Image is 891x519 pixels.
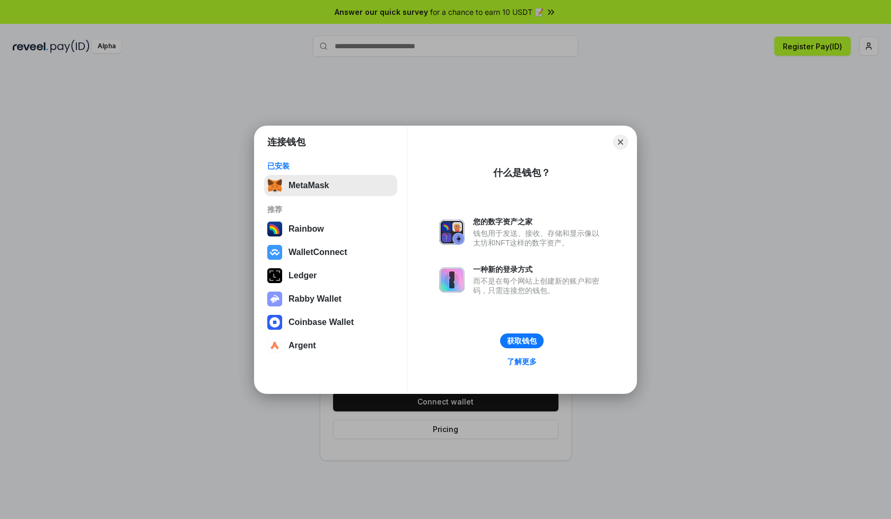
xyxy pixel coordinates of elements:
[264,335,397,356] button: Argent
[501,355,543,368] a: 了解更多
[289,294,342,304] div: Rabby Wallet
[289,248,347,257] div: WalletConnect
[500,333,544,348] button: 获取钱包
[493,166,551,179] div: 什么是钱包？
[439,267,465,293] img: svg+xml,%3Csvg%20xmlns%3D%22http%3A%2F%2Fwww.w3.org%2F2000%2Fsvg%22%20fill%3D%22none%22%20viewBox...
[507,336,537,346] div: 获取钱包
[473,276,605,295] div: 而不是在每个网站上创建新的账户和密码，只需连接您的钱包。
[267,136,305,148] h1: 连接钱包
[289,271,317,280] div: Ledger
[267,292,282,306] img: svg+xml,%3Csvg%20xmlns%3D%22http%3A%2F%2Fwww.w3.org%2F2000%2Fsvg%22%20fill%3D%22none%22%20viewBox...
[613,135,628,149] button: Close
[473,265,605,274] div: 一种新的登录方式
[264,218,397,240] button: Rainbow
[267,338,282,353] img: svg+xml,%3Csvg%20width%3D%2228%22%20height%3D%2228%22%20viewBox%3D%220%200%2028%2028%22%20fill%3D...
[289,341,316,350] div: Argent
[264,312,397,333] button: Coinbase Wallet
[507,357,537,366] div: 了解更多
[439,219,465,245] img: svg+xml,%3Csvg%20xmlns%3D%22http%3A%2F%2Fwww.w3.org%2F2000%2Fsvg%22%20fill%3D%22none%22%20viewBox...
[267,161,394,171] div: 已安装
[267,205,394,214] div: 推荐
[267,315,282,330] img: svg+xml,%3Csvg%20width%3D%2228%22%20height%3D%2228%22%20viewBox%3D%220%200%2028%2028%22%20fill%3D...
[289,318,354,327] div: Coinbase Wallet
[267,222,282,236] img: svg+xml,%3Csvg%20width%3D%22120%22%20height%3D%22120%22%20viewBox%3D%220%200%20120%20120%22%20fil...
[473,228,605,248] div: 钱包用于发送、接收、存储和显示像以太坊和NFT这样的数字资产。
[267,245,282,260] img: svg+xml,%3Csvg%20width%3D%2228%22%20height%3D%2228%22%20viewBox%3D%220%200%2028%2028%22%20fill%3D...
[289,224,324,234] div: Rainbow
[264,242,397,263] button: WalletConnect
[264,265,397,286] button: Ledger
[267,178,282,193] img: svg+xml,%3Csvg%20fill%3D%22none%22%20height%3D%2233%22%20viewBox%3D%220%200%2035%2033%22%20width%...
[264,288,397,310] button: Rabby Wallet
[473,217,605,226] div: 您的数字资产之家
[289,181,329,190] div: MetaMask
[264,175,397,196] button: MetaMask
[267,268,282,283] img: svg+xml,%3Csvg%20xmlns%3D%22http%3A%2F%2Fwww.w3.org%2F2000%2Fsvg%22%20width%3D%2228%22%20height%3...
